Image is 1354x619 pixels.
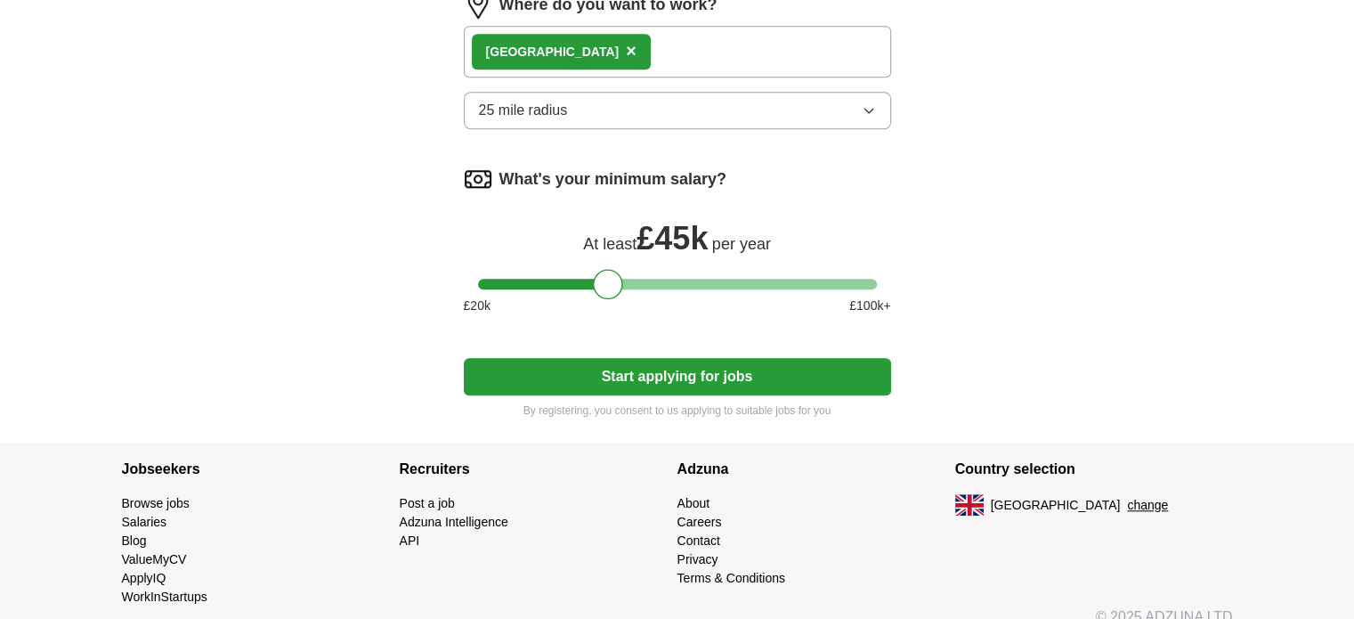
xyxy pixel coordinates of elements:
[849,297,890,315] span: £ 100 k+
[122,552,187,566] a: ValueMyCV
[400,496,455,510] a: Post a job
[122,515,167,529] a: Salaries
[486,43,620,61] div: [GEOGRAPHIC_DATA]
[712,235,771,253] span: per year
[122,496,190,510] a: Browse jobs
[677,533,720,548] a: Contact
[400,533,420,548] a: API
[955,444,1233,494] h4: Country selection
[626,38,636,65] button: ×
[955,494,984,516] img: UK flag
[479,100,568,121] span: 25 mile radius
[400,515,508,529] a: Adzuna Intelligence
[464,297,491,315] span: £ 20 k
[464,403,891,419] p: By registering, you consent to us applying to suitable jobs for you
[991,496,1121,515] span: [GEOGRAPHIC_DATA]
[464,358,891,395] button: Start applying for jobs
[677,515,722,529] a: Careers
[464,165,492,193] img: salary.png
[677,496,710,510] a: About
[499,167,726,191] label: What's your minimum salary?
[122,571,166,585] a: ApplyIQ
[1127,496,1168,515] button: change
[626,41,636,61] span: ×
[677,552,718,566] a: Privacy
[677,571,785,585] a: Terms & Conditions
[122,533,147,548] a: Blog
[122,590,207,604] a: WorkInStartups
[464,92,891,129] button: 25 mile radius
[636,220,708,257] span: £ 45k
[583,235,636,253] span: At least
